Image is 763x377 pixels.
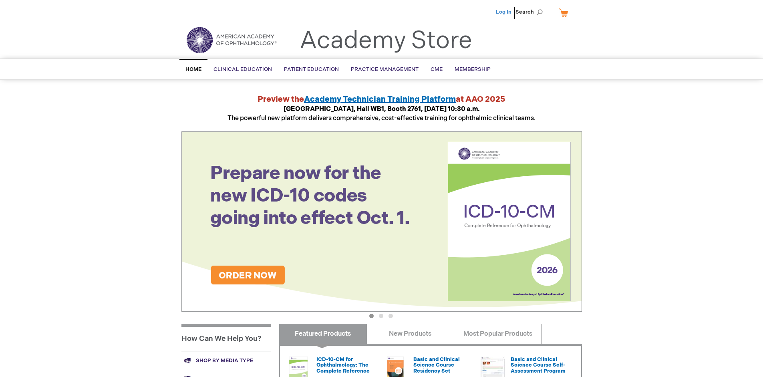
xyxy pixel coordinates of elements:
[316,356,370,374] a: ICD-10-CM for Ophthalmology: The Complete Reference
[304,95,456,104] a: Academy Technician Training Platform
[213,66,272,73] span: Clinical Education
[258,95,505,104] strong: Preview the at AAO 2025
[389,314,393,318] button: 3 of 3
[369,314,374,318] button: 1 of 3
[351,66,419,73] span: Practice Management
[300,26,472,55] a: Academy Store
[515,4,546,20] span: Search
[366,324,454,344] a: New Products
[454,324,542,344] a: Most Popular Products
[227,105,536,122] span: The powerful new platform delivers comprehensive, cost-effective training for ophthalmic clinical...
[511,356,566,374] a: Basic and Clinical Science Course Self-Assessment Program
[379,314,383,318] button: 2 of 3
[284,66,339,73] span: Patient Education
[279,324,367,344] a: Featured Products
[185,66,201,73] span: Home
[431,66,443,73] span: CME
[181,351,271,370] a: Shop by media type
[181,324,271,351] h1: How Can We Help You?
[284,105,480,113] strong: [GEOGRAPHIC_DATA], Hall WB1, Booth 2761, [DATE] 10:30 a.m.
[455,66,491,73] span: Membership
[496,9,511,15] a: Log In
[413,356,460,374] a: Basic and Clinical Science Course Residency Set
